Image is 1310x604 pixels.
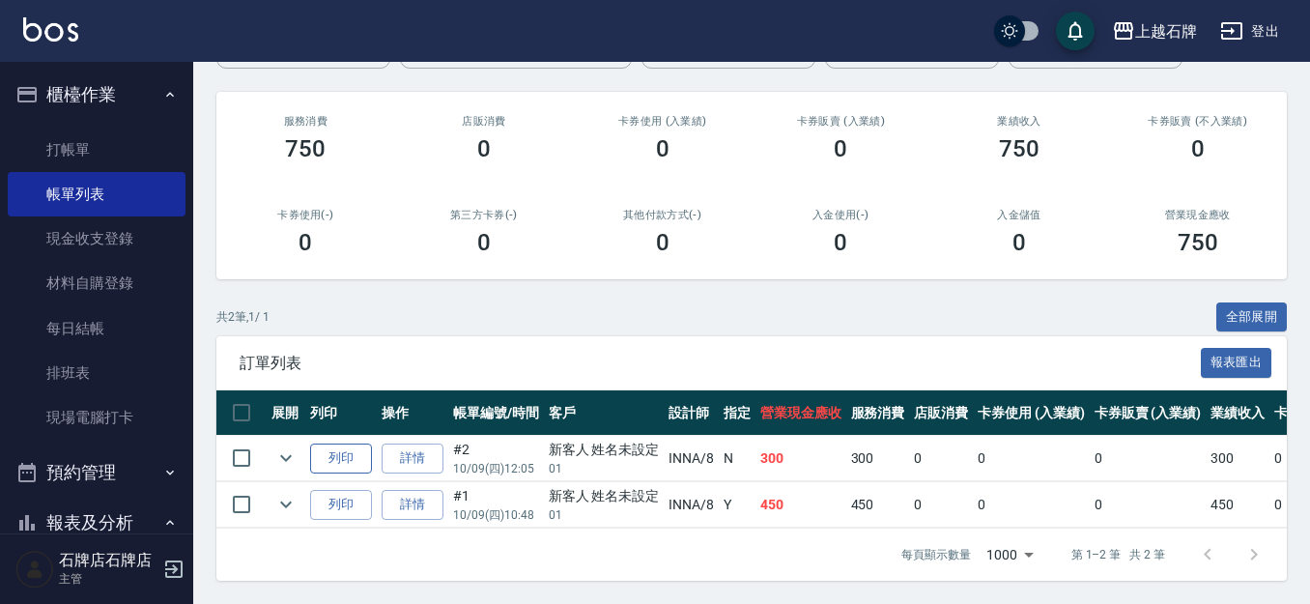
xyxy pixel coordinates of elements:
button: 上越石牌 [1104,12,1205,51]
h3: 服務消費 [240,115,372,128]
button: 全部展開 [1216,302,1288,332]
button: expand row [271,490,300,519]
th: 指定 [719,390,755,436]
th: 業績收入 [1206,390,1269,436]
button: 列印 [310,444,372,474]
div: 上越石牌 [1135,19,1197,43]
h2: 卡券販賣 (不入業績) [1131,115,1264,128]
td: N [719,436,755,481]
th: 店販消費 [909,390,973,436]
td: 0 [973,482,1090,528]
th: 客戶 [544,390,665,436]
button: expand row [271,444,300,473]
th: 展開 [267,390,305,436]
h3: 750 [999,135,1039,162]
p: 10/09 (四) 10:48 [453,506,539,524]
a: 詳情 [382,490,443,520]
td: 0 [909,436,973,481]
th: 操作 [377,390,448,436]
h3: 0 [834,135,847,162]
a: 現金收支登錄 [8,216,185,261]
h3: 750 [1178,229,1218,256]
a: 每日結帳 [8,306,185,351]
span: 訂單列表 [240,354,1201,373]
h3: 0 [656,229,669,256]
td: 0 [1090,482,1207,528]
button: 預約管理 [8,447,185,498]
td: 0 [1090,436,1207,481]
h3: 0 [477,135,491,162]
p: 第 1–2 筆 共 2 筆 [1071,546,1165,563]
button: save [1056,12,1095,50]
p: 共 2 筆, 1 / 1 [216,308,270,326]
button: 列印 [310,490,372,520]
td: INNA /8 [664,482,719,528]
p: 01 [549,506,660,524]
h3: 0 [477,229,491,256]
div: 新客人 姓名未設定 [549,486,660,506]
td: Y [719,482,755,528]
td: 300 [755,436,846,481]
img: Logo [23,17,78,42]
a: 材料自購登錄 [8,261,185,305]
a: 排班表 [8,351,185,395]
p: 主管 [59,570,157,588]
h3: 0 [834,229,847,256]
a: 帳單列表 [8,172,185,216]
h2: 第三方卡券(-) [418,209,551,221]
h2: 卡券使用(-) [240,209,372,221]
h2: 店販消費 [418,115,551,128]
h3: 750 [285,135,326,162]
th: 列印 [305,390,377,436]
h2: 卡券販賣 (入業績) [775,115,907,128]
p: 01 [549,460,660,477]
img: Person [15,550,54,589]
h3: 0 [1191,135,1205,162]
td: 450 [846,482,910,528]
button: 登出 [1212,14,1287,49]
h2: 業績收入 [954,115,1086,128]
td: #2 [448,436,544,481]
td: 450 [1206,482,1269,528]
th: 營業現金應收 [755,390,846,436]
h2: 入金使用(-) [775,209,907,221]
a: 現場電腦打卡 [8,395,185,440]
td: INNA /8 [664,436,719,481]
td: 450 [755,482,846,528]
h3: 0 [656,135,669,162]
h5: 石牌店石牌店 [59,551,157,570]
td: 0 [909,482,973,528]
h2: 入金儲值 [954,209,1086,221]
h3: 0 [1012,229,1026,256]
a: 詳情 [382,444,443,474]
th: 卡券販賣 (入業績) [1090,390,1207,436]
h2: 其他付款方式(-) [596,209,728,221]
th: 設計師 [664,390,719,436]
td: 300 [1206,436,1269,481]
td: #1 [448,482,544,528]
a: 報表匯出 [1201,353,1272,371]
h2: 卡券使用 (入業績) [596,115,728,128]
th: 帳單編號/時間 [448,390,544,436]
div: 新客人 姓名未設定 [549,440,660,460]
p: 每頁顯示數量 [901,546,971,563]
a: 打帳單 [8,128,185,172]
button: 櫃檯作業 [8,70,185,120]
th: 卡券使用 (入業績) [973,390,1090,436]
button: 報表及分析 [8,498,185,548]
button: 報表匯出 [1201,348,1272,378]
th: 服務消費 [846,390,910,436]
td: 0 [973,436,1090,481]
td: 300 [846,436,910,481]
h3: 0 [299,229,312,256]
h2: 營業現金應收 [1131,209,1264,221]
p: 10/09 (四) 12:05 [453,460,539,477]
div: 1000 [979,529,1040,581]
